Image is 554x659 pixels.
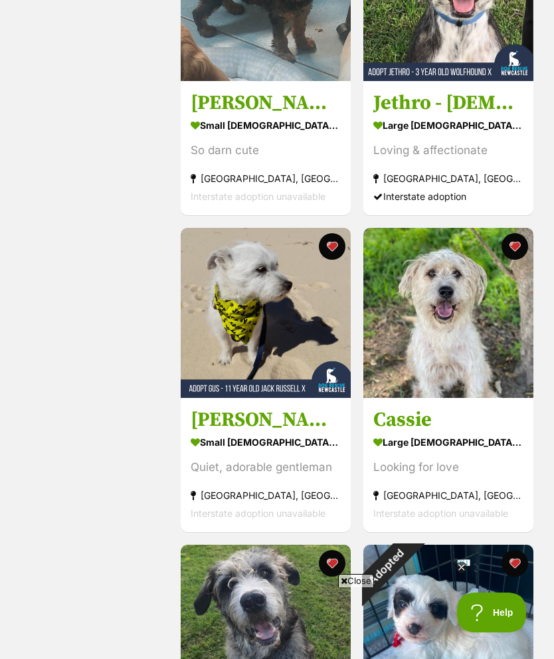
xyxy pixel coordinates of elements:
[373,169,523,187] div: [GEOGRAPHIC_DATA], [GEOGRAPHIC_DATA]
[363,397,533,532] a: Cassie large [DEMOGRAPHIC_DATA] Dog Looking for love [GEOGRAPHIC_DATA], [GEOGRAPHIC_DATA] Interst...
[373,432,523,452] div: large [DEMOGRAPHIC_DATA] Dog
[363,228,533,398] img: Cassie
[373,90,523,116] h3: Jethro - [DEMOGRAPHIC_DATA] Wolfhound X
[191,407,341,432] h3: [PERSON_NAME] - [DEMOGRAPHIC_DATA] [PERSON_NAME] X
[191,432,341,452] div: small [DEMOGRAPHIC_DATA] Dog
[181,228,351,398] img: Gus - 11 Year Old Jack Russell X
[501,550,527,577] button: favourite
[373,486,523,504] div: [GEOGRAPHIC_DATA], [GEOGRAPHIC_DATA]
[457,593,527,632] iframe: Help Scout Beacon - Open
[373,407,523,432] h3: Cassie
[501,233,527,260] button: favourite
[319,233,345,260] button: favourite
[319,550,345,577] button: favourite
[181,80,351,215] a: [PERSON_NAME] small [DEMOGRAPHIC_DATA] Dog So darn cute [GEOGRAPHIC_DATA], [GEOGRAPHIC_DATA] Inte...
[191,486,341,504] div: [GEOGRAPHIC_DATA], [GEOGRAPHIC_DATA]
[181,397,351,532] a: [PERSON_NAME] - [DEMOGRAPHIC_DATA] [PERSON_NAME] X small [DEMOGRAPHIC_DATA] Dog Quiet, adorable g...
[373,187,523,205] div: Interstate adoption
[373,458,523,476] div: Looking for love
[191,458,341,476] div: Quiet, adorable gentleman
[191,116,341,135] div: small [DEMOGRAPHIC_DATA] Dog
[191,90,341,116] h3: [PERSON_NAME]
[373,116,523,135] div: large [DEMOGRAPHIC_DATA] Dog
[191,169,341,187] div: [GEOGRAPHIC_DATA], [GEOGRAPHIC_DATA]
[373,508,508,519] span: Interstate adoption unavailable
[191,508,325,519] span: Interstate adoption unavailable
[373,141,523,159] div: Loving & affectionate
[191,141,341,159] div: So darn cute
[363,80,533,215] a: Jethro - [DEMOGRAPHIC_DATA] Wolfhound X large [DEMOGRAPHIC_DATA] Dog Loving & affectionate [GEOGR...
[35,593,519,652] iframe: Advertisement
[191,191,325,202] span: Interstate adoption unavailable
